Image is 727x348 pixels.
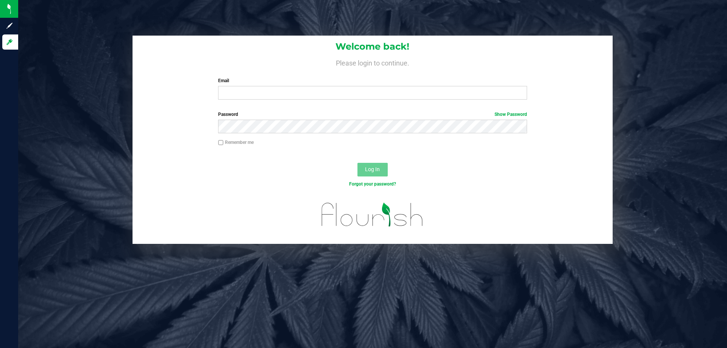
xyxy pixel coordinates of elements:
[218,77,527,84] label: Email
[365,166,380,172] span: Log In
[218,140,223,145] input: Remember me
[495,112,527,117] a: Show Password
[218,139,254,146] label: Remember me
[133,58,613,67] h4: Please login to continue.
[6,38,13,46] inline-svg: Log in
[312,195,432,234] img: flourish_logo.svg
[133,42,613,51] h1: Welcome back!
[6,22,13,30] inline-svg: Sign up
[218,112,238,117] span: Password
[357,163,388,176] button: Log In
[349,181,396,187] a: Forgot your password?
